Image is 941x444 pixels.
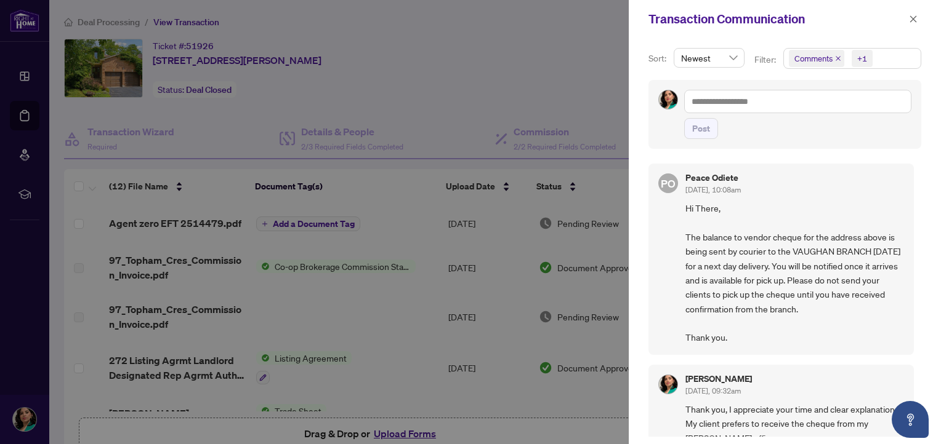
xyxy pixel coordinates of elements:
span: PO [661,175,675,191]
p: Filter: [754,53,778,66]
div: +1 [857,52,867,65]
span: Hi There, The balance to vendor cheque for the address above is being sent by courier to the VAUG... [685,201,904,345]
span: close [909,15,918,23]
p: Sort: [648,52,669,65]
h5: [PERSON_NAME] [685,375,752,383]
span: Newest [681,49,737,67]
button: Open asap [892,401,929,438]
img: Profile Icon [659,90,677,109]
span: close [835,55,841,61]
span: Comments [794,52,833,65]
img: Profile Icon [659,375,677,394]
h5: Peace Odiete [685,173,741,182]
span: [DATE], 10:08am [685,185,741,194]
button: Post [684,118,718,139]
div: Transaction Communication [648,10,905,28]
span: Comments [789,50,844,67]
span: [DATE], 09:32am [685,386,741,395]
